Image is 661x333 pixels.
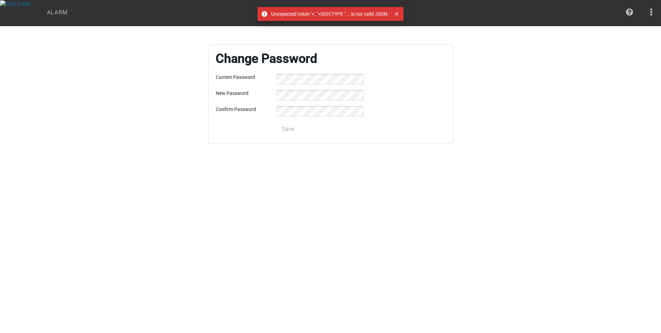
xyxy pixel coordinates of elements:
[282,126,294,132] span: Save
[216,52,446,66] h1: Change Password
[216,90,277,98] div: New Password
[216,106,277,114] div: Confirm Password
[216,74,277,82] div: Current Password
[277,122,299,136] button: Save
[267,7,391,21] span: Unexpected token '<', "<!DOCTYPE "... is not valid JSON
[391,9,402,19] button: Close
